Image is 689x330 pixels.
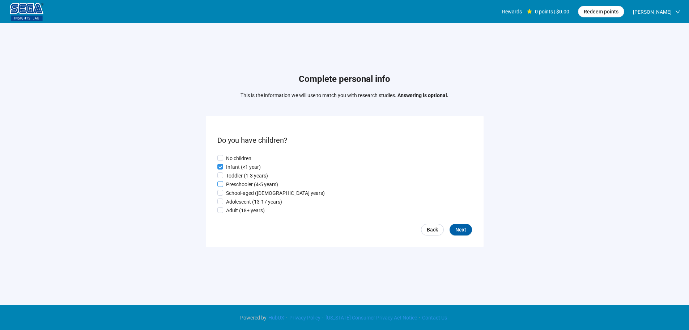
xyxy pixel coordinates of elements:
span: Next [455,226,466,234]
h1: Complete personal info [241,72,448,86]
p: Preschooler (4-5 years) [226,180,278,188]
span: Redeem points [584,8,618,16]
strong: Answering is optional. [397,92,448,98]
div: · · · [240,314,449,322]
p: This is the information we will use to match you with research studies. [241,91,448,99]
span: [PERSON_NAME] [633,0,672,24]
button: Redeem points [578,6,624,17]
span: Back [427,226,438,234]
a: Privacy Policy [288,315,322,321]
a: Contact Us [420,315,449,321]
p: Do you have children? [217,135,472,146]
span: star [527,9,532,14]
p: No children [226,154,251,162]
p: Infant (<1 year) [226,163,261,171]
span: Powered by [240,315,267,321]
a: Back [421,224,444,235]
span: down [675,9,680,14]
p: Adult (18+ years) [226,206,265,214]
p: Toddler (1-3 years) [226,172,268,180]
button: Next [450,224,472,235]
a: HubUX [267,315,286,321]
a: [US_STATE] Consumer Privacy Act Notice [324,315,419,321]
p: Adolescent (13-17 years) [226,198,282,206]
p: School-aged ([DEMOGRAPHIC_DATA] years) [226,189,325,197]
